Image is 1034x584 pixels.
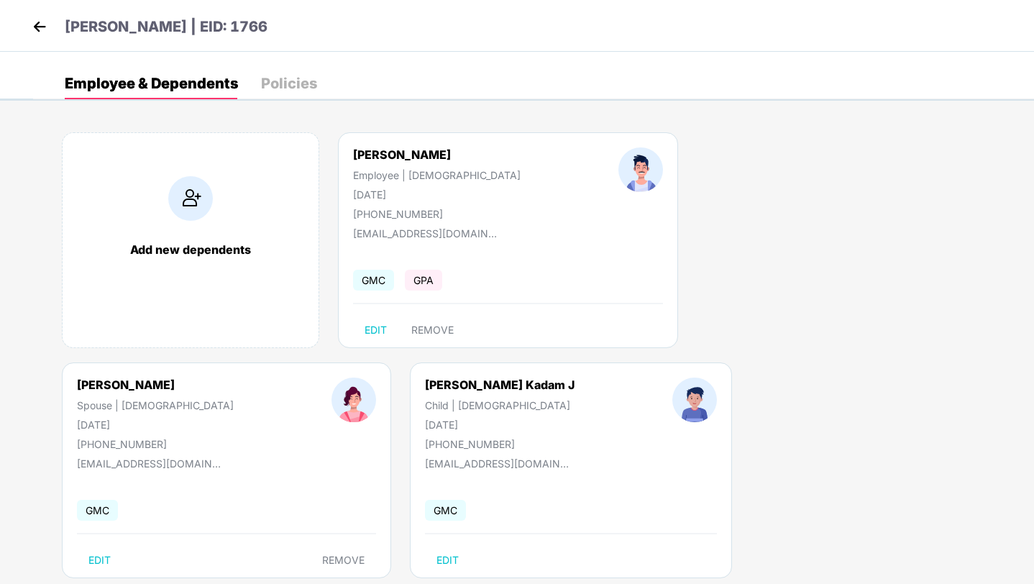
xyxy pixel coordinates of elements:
div: [DATE] [353,188,521,201]
img: profileImage [331,378,376,422]
div: [DATE] [425,419,575,431]
span: REMOVE [322,555,365,566]
button: REMOVE [400,319,465,342]
div: [PHONE_NUMBER] [77,438,234,450]
button: EDIT [353,319,398,342]
div: [EMAIL_ADDRESS][DOMAIN_NAME] [77,457,221,470]
div: Employee | [DEMOGRAPHIC_DATA] [353,169,521,181]
span: GMC [77,500,118,521]
span: GPA [405,270,442,291]
div: Employee & Dependents [65,76,238,91]
div: [EMAIL_ADDRESS][DOMAIN_NAME] [425,457,569,470]
div: [DATE] [77,419,234,431]
span: GMC [425,500,466,521]
div: [EMAIL_ADDRESS][DOMAIN_NAME] [353,227,497,239]
div: [PERSON_NAME] [77,378,234,392]
div: [PHONE_NUMBER] [425,438,575,450]
img: profileImage [672,378,717,422]
button: EDIT [425,549,470,572]
span: EDIT [88,555,111,566]
button: EDIT [77,549,122,572]
span: REMOVE [411,324,454,336]
div: Policies [261,76,317,91]
div: Spouse | [DEMOGRAPHIC_DATA] [77,399,234,411]
p: [PERSON_NAME] | EID: 1766 [65,16,267,38]
img: addIcon [168,176,213,221]
div: [PERSON_NAME] [353,147,521,162]
div: [PHONE_NUMBER] [353,208,521,220]
img: profileImage [618,147,663,192]
span: GMC [353,270,394,291]
div: Child | [DEMOGRAPHIC_DATA] [425,399,575,411]
button: REMOVE [311,549,376,572]
span: EDIT [365,324,387,336]
div: [PERSON_NAME] Kadam J [425,378,575,392]
img: back [29,16,50,37]
div: Add new dependents [77,242,304,257]
span: EDIT [436,555,459,566]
